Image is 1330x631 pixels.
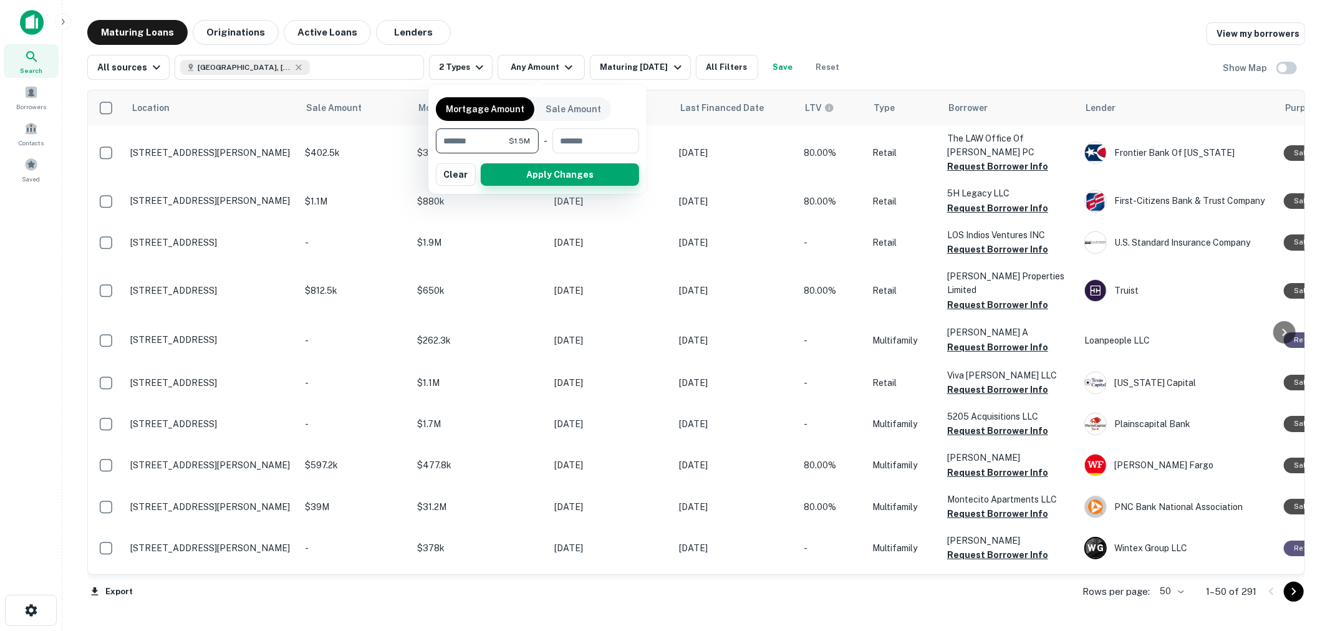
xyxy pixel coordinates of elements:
iframe: Chat Widget [1268,531,1330,591]
span: $1.5M [509,135,530,147]
p: Sale Amount [546,102,601,116]
div: - [544,128,547,153]
p: Mortgage Amount [446,102,524,116]
button: Apply Changes [481,163,639,186]
button: Clear [436,163,476,186]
